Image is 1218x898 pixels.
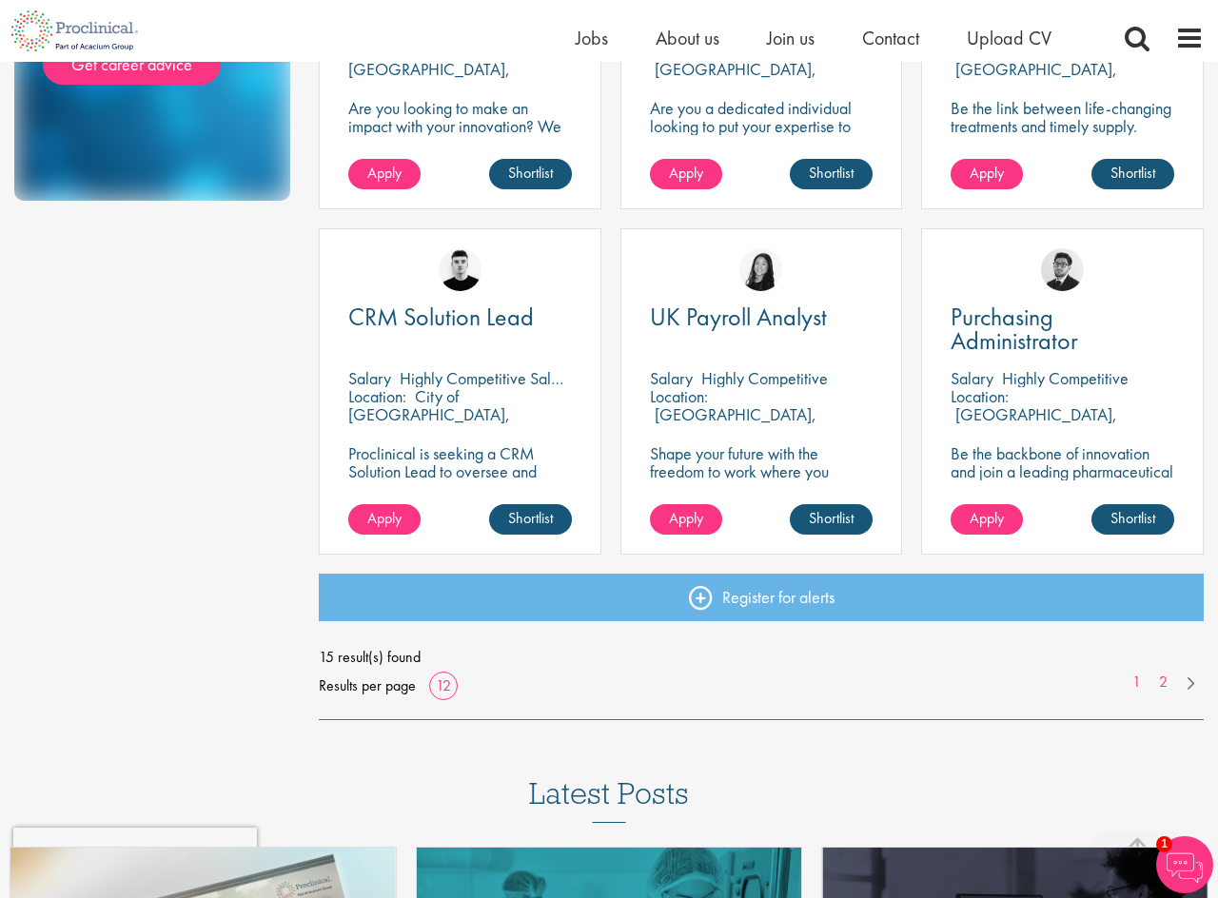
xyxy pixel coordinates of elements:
span: Location: [951,385,1009,407]
span: Location: [348,385,406,407]
p: Proclinical is seeking a CRM Solution Lead to oversee and enhance the Salesforce platform for EME... [348,444,572,517]
a: Jobs [576,26,608,50]
a: UK Payroll Analyst [650,305,874,329]
a: Contact [862,26,919,50]
span: Apply [669,163,703,183]
span: Salary [951,367,993,389]
span: 1 [1156,836,1172,852]
a: Apply [650,504,722,535]
a: CRM Solution Lead [348,305,572,329]
a: 1 [1123,672,1150,693]
img: Patrick Melody [439,248,481,291]
a: Shortlist [1091,159,1174,189]
a: Upload CV [967,26,1051,50]
p: City of [GEOGRAPHIC_DATA], [GEOGRAPHIC_DATA] [348,40,510,98]
span: Apply [669,508,703,528]
p: Are you a dedicated individual looking to put your expertise to work fully flexibly in a remote p... [650,99,874,171]
p: Be the link between life-changing treatments and timely supply. [951,99,1174,135]
p: Are you looking to make an impact with your innovation? We are working with a well-established ph... [348,99,572,207]
span: Apply [970,163,1004,183]
a: 12 [429,675,458,695]
p: Highly Competitive [701,367,828,389]
p: [GEOGRAPHIC_DATA], [GEOGRAPHIC_DATA] [650,403,816,443]
iframe: reCAPTCHA [13,828,257,885]
p: Shape your future with the freedom to work where you thrive! Join our client in a hybrid role tha... [650,444,874,517]
span: Results per page [319,672,416,700]
a: Register for alerts [319,574,1204,621]
a: Apply [348,504,421,535]
a: Join us [767,26,815,50]
a: 2 [1149,672,1177,693]
span: UK Payroll Analyst [650,301,827,333]
p: [GEOGRAPHIC_DATA], [GEOGRAPHIC_DATA] [951,403,1117,443]
span: Apply [367,163,402,183]
a: Shortlist [1091,504,1174,535]
h3: Latest Posts [529,777,689,823]
span: Salary [650,367,693,389]
span: Salary [348,367,391,389]
p: Highly Competitive Salary [400,367,573,389]
a: Apply [951,159,1023,189]
span: Purchasing Administrator [951,301,1078,357]
img: Todd Wigmore [1041,248,1084,291]
p: Highly Competitive [1002,367,1129,389]
span: Apply [367,508,402,528]
p: Be the backbone of innovation and join a leading pharmaceutical company to help keep life-changin... [951,444,1174,535]
a: Shortlist [489,504,572,535]
span: Apply [970,508,1004,528]
span: 15 result(s) found [319,643,1204,672]
a: Apply [650,159,722,189]
span: CRM Solution Lead [348,301,534,333]
p: City of [GEOGRAPHIC_DATA], [GEOGRAPHIC_DATA] [348,385,510,443]
a: Apply [951,504,1023,535]
a: Shortlist [790,504,873,535]
a: About us [656,26,719,50]
a: Apply [348,159,421,189]
img: Chatbot [1156,836,1213,893]
p: [GEOGRAPHIC_DATA], [GEOGRAPHIC_DATA] [951,58,1117,98]
p: [GEOGRAPHIC_DATA], [GEOGRAPHIC_DATA] [650,58,816,98]
img: Numhom Sudsok [739,248,782,291]
a: Shortlist [790,159,873,189]
a: Shortlist [489,159,572,189]
a: Purchasing Administrator [951,305,1174,353]
a: Get career advice [43,45,221,85]
span: Location: [650,385,708,407]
